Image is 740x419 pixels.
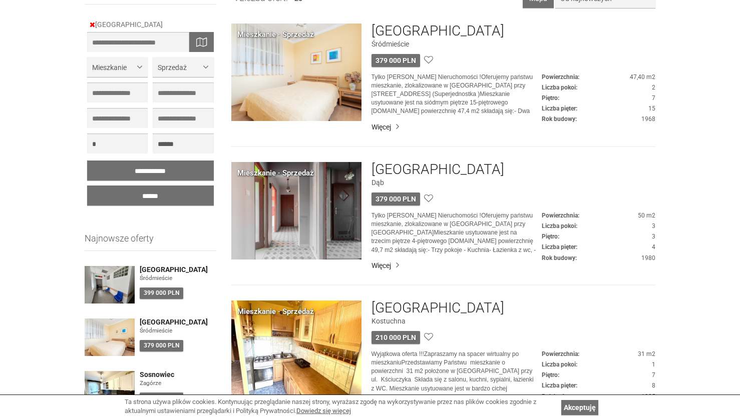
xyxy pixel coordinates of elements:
[231,300,361,398] img: Mieszkanie Sprzedaż Katowice Kostuchna Jana Kściuczyka
[542,211,655,220] dd: 50 m2
[140,392,183,404] div: 365 000 PLN
[372,300,504,316] a: [GEOGRAPHIC_DATA]
[140,274,216,282] figure: Śródmieście
[542,392,577,401] dt: Rok budowy:
[542,254,577,262] dt: Rok budowy:
[372,316,655,326] figure: Kostuchna
[542,232,559,241] dt: Piętro:
[189,32,214,52] div: Wyszukaj na mapie
[372,177,655,187] figure: Dąb
[542,73,579,81] dt: Powierzchnia:
[140,287,183,299] div: 399 000 PLN
[542,350,655,358] dd: 31 m2
[542,104,655,113] dd: 15
[542,94,655,102] dd: 7
[542,222,655,230] dd: 3
[542,254,655,262] dd: 1980
[542,83,655,92] dd: 2
[542,360,577,369] dt: Liczba pokoi:
[542,83,577,92] dt: Liczba pokoi:
[85,233,216,251] h3: Najnowsze oferty
[231,23,361,121] img: Mieszkanie Sprzedaż Katowice Śródmieście Aleja Wojciecha Korfantego
[542,211,579,220] dt: Powierzchnia:
[542,350,579,358] dt: Powierzchnia:
[542,104,577,113] dt: Liczba pięter:
[372,54,420,67] div: 379 000 PLN
[372,73,542,116] p: Tylko [PERSON_NAME] Nieruchomości !Oferujemy państwu mieszkanie, zlokalizowane w [GEOGRAPHIC_DATA...
[140,318,216,326] a: [GEOGRAPHIC_DATA]
[87,57,148,77] button: Mieszkanie
[237,306,314,317] div: Mieszkanie · Sprzedaż
[372,162,504,177] a: [GEOGRAPHIC_DATA]
[296,407,351,414] a: Dowiedz się więcej
[542,115,655,123] dd: 1968
[372,350,542,393] p: Wyjątkowa oferta !!!Zapraszamy na spacer wirtualny po mieszkaniuPrzedstawiamy Państwu mieszkanie ...
[542,232,655,241] dd: 3
[542,371,655,379] dd: 7
[153,57,213,77] button: Sprzedaż
[125,397,556,416] div: Ta strona używa plików cookies. Kontynuując przeglądanie naszej strony, wyrażasz zgodę na wykorzy...
[542,222,577,230] dt: Liczba pokoi:
[140,371,216,378] a: Sosnowiec
[372,122,655,132] a: Więcej
[372,23,504,39] a: [GEOGRAPHIC_DATA]
[140,379,216,387] figure: Zagórze
[237,29,314,40] div: Mieszkanie · Sprzedaż
[372,39,655,49] figure: Śródmieście
[237,168,314,178] div: Mieszkanie · Sprzedaż
[372,331,420,344] div: 210 000 PLN
[92,62,135,72] span: Mieszkanie
[542,115,577,123] dt: Rok budowy:
[542,243,655,251] dd: 4
[140,266,216,273] a: [GEOGRAPHIC_DATA]
[372,260,655,270] a: Więcej
[561,400,598,415] a: Akceptuję
[140,326,216,335] figure: Śródmieście
[542,381,577,390] dt: Liczba pięter:
[372,192,420,205] div: 379 000 PLN
[372,211,542,254] p: Tylko [PERSON_NAME] Nieruchomości !Oferujemy państwu mieszkanie, zlokalizowane w [GEOGRAPHIC_DATA...
[542,381,655,390] dd: 8
[542,392,655,401] dd: 1985
[542,73,655,81] dd: 47,40 m2
[140,340,183,351] div: 379 000 PLN
[90,20,168,28] a: [GEOGRAPHIC_DATA]
[158,62,201,72] span: Sprzedaż
[542,360,655,369] dd: 1
[231,162,361,259] img: Mieszkanie Sprzedaż Katowice Dąb Złota
[542,94,559,102] dt: Piętro:
[542,371,559,379] dt: Piętro:
[542,243,577,251] dt: Liczba pięter:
